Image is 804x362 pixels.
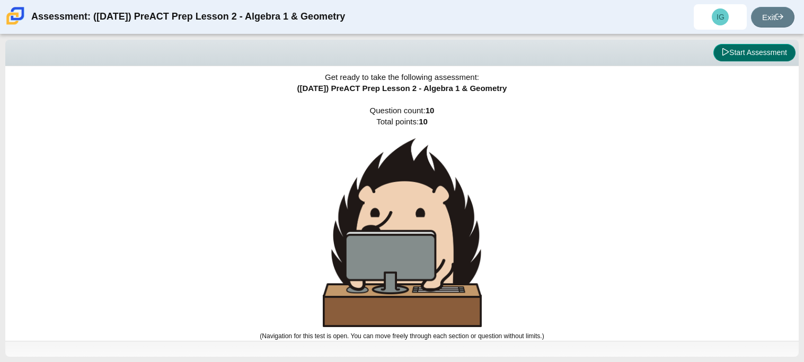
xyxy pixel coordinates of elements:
[717,13,725,21] span: IG
[323,138,482,327] img: hedgehog-behind-computer-large.png
[426,106,435,115] b: 10
[297,84,507,93] span: ([DATE]) PreACT Prep Lesson 2 - Algebra 1 & Geometry
[713,44,796,62] button: Start Assessment
[325,73,479,82] span: Get ready to take the following assessment:
[419,117,428,126] b: 10
[31,4,345,30] div: Assessment: ([DATE]) PreACT Prep Lesson 2 - Algebra 1 & Geometry
[4,5,26,27] img: Carmen School of Science & Technology
[751,7,794,28] a: Exit
[260,332,544,340] small: (Navigation for this test is open. You can move freely through each section or question without l...
[4,20,26,29] a: Carmen School of Science & Technology
[260,106,544,340] span: Question count: Total points:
